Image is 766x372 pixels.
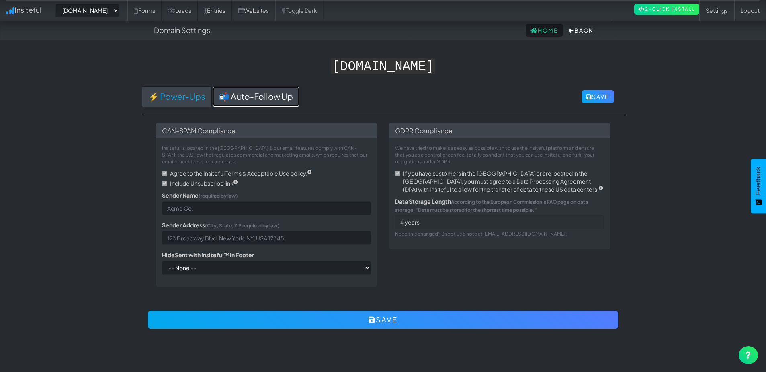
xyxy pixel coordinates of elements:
[205,223,280,229] small: (City, State, ZIP required by law)
[734,0,766,21] a: Logout
[395,171,400,176] input: If you have customers in the [GEOGRAPHIC_DATA] or are located in the [GEOGRAPHIC_DATA], you must ...
[331,58,436,75] kbd: [DOMAIN_NAME]
[162,127,371,134] h3: CAN-SPAM Compliance
[162,251,254,259] label: Hide in Footer
[395,199,588,213] small: According to the European Commission’s FAQ page on data storage, "Data must be stored for the sho...
[162,231,371,245] input: 123 Broadway Blvd. New York, NY, USA 12345
[6,7,14,14] img: icon.png
[162,171,167,176] input: Agree to the Insiteful Terms & Acceptable Use policy.
[755,167,762,195] span: Feedback
[142,86,212,107] a: ⚡ Power-Ups
[395,145,604,165] p: We have tried to make is as easy as possible with to use the Insiteful platform and ensure that y...
[582,90,614,103] button: Save
[148,311,618,329] button: Save
[395,127,604,134] h3: GDPR Compliance
[162,181,167,186] input: Include Unsubscribe link
[127,0,162,21] a: Forms
[154,26,210,34] h4: Domain Settings
[162,191,238,199] label: Sender Name
[232,0,275,21] a: Websites
[162,169,312,177] label: Agree to the Insiteful Terms & Acceptable Use policy.
[162,145,371,165] p: Insiteful is located in the [GEOGRAPHIC_DATA] & our email features comply with CAN-SPAM: the U.S....
[699,0,734,21] a: Settings
[751,159,766,213] button: Feedback - Show survey
[526,24,563,37] a: Home
[395,197,604,213] label: Data Storage Length
[395,215,604,229] input: Acme Co.
[634,4,699,15] a: 2-Click Install
[175,251,230,258] strong: Sent with Insiteful™
[395,231,567,237] small: Need this changed? Shoot us a note at [EMAIL_ADDRESS][DOMAIN_NAME]!
[162,221,280,229] label: Sender Address
[275,0,324,21] a: Toggle Dark
[162,0,198,21] a: Leads
[162,201,371,215] input: Acme Co.
[162,179,238,187] label: Include Unsubscribe link
[213,86,299,107] a: 📬 Auto-Follow Up
[199,193,238,199] small: (required by law)
[395,169,604,193] label: If you have customers in the [GEOGRAPHIC_DATA] or are located in the [GEOGRAPHIC_DATA], you must ...
[564,24,598,37] button: Back
[198,0,232,21] a: Entries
